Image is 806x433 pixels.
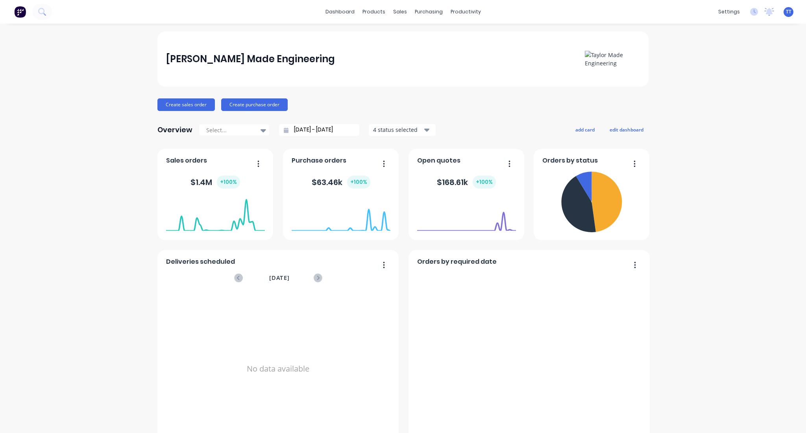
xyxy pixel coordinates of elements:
span: TT [786,8,791,15]
div: $ 1.4M [190,176,240,189]
button: 4 status selected [369,124,436,136]
div: + 100 % [473,176,496,189]
div: purchasing [411,6,447,18]
button: edit dashboard [604,124,649,135]
span: Open quotes [417,156,460,165]
div: $ 63.46k [312,176,370,189]
span: [DATE] [269,274,290,282]
button: Create sales order [157,98,215,111]
div: products [359,6,389,18]
span: Orders by status [542,156,598,165]
span: Sales orders [166,156,207,165]
a: dashboard [322,6,359,18]
div: $ 168.61k [437,176,496,189]
div: + 100 % [217,176,240,189]
div: 4 status selected [373,126,423,134]
img: Factory [14,6,26,18]
div: settings [714,6,744,18]
button: Create purchase order [221,98,288,111]
div: + 100 % [347,176,370,189]
button: add card [570,124,600,135]
div: sales [389,6,411,18]
div: productivity [447,6,485,18]
span: Purchase orders [292,156,346,165]
div: Overview [157,122,192,138]
span: Orders by required date [417,257,497,266]
div: [PERSON_NAME] Made Engineering [166,51,335,67]
img: Taylor Made Engineering [585,51,640,67]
